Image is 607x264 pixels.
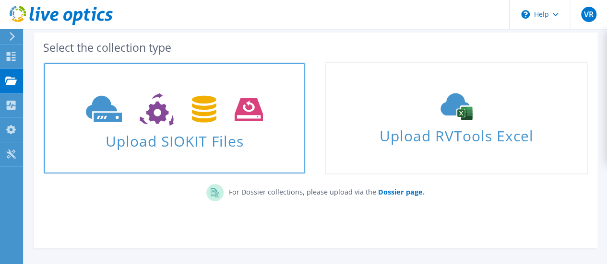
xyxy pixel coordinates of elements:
p: For Dossier collections, please upload via the [224,184,424,197]
div: Select the collection type [43,42,588,53]
span: Upload RVTools Excel [326,123,586,144]
a: Upload RVTools Excel [325,62,587,174]
a: Upload SIOKIT Files [43,62,306,174]
span: VR [581,7,596,22]
svg: \n [521,10,530,19]
span: Upload SIOKIT Files [44,128,305,149]
b: Dossier page. [378,187,424,196]
a: Dossier page. [376,187,424,196]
